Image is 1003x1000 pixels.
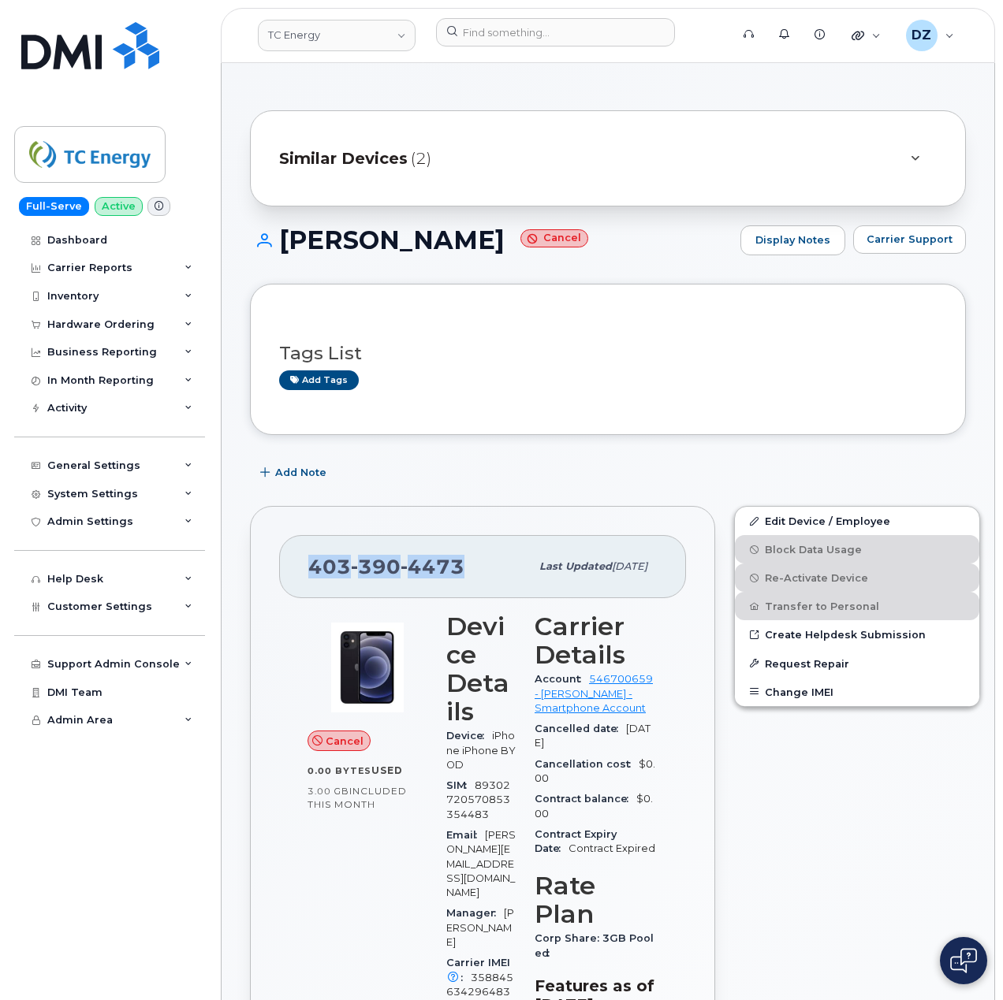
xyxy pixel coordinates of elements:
[446,730,516,771] span: iPhone iPhone BYOD
[735,592,979,620] button: Transfer to Personal
[275,465,326,480] span: Add Note
[569,842,655,854] span: Contract Expired
[371,764,403,776] span: used
[535,793,636,805] span: Contract balance
[735,678,979,706] button: Change IMEI
[867,232,953,247] span: Carrier Support
[535,723,626,734] span: Cancelled date
[539,560,612,572] span: Last updated
[735,563,979,592] button: Re-Activate Device
[535,673,653,714] a: 546700659 - [PERSON_NAME] - Smartphone Account
[446,779,510,820] span: 89302720570853354483
[950,948,977,973] img: Open chat
[250,226,733,254] h1: [PERSON_NAME]
[326,734,364,749] span: Cancel
[308,785,407,811] span: included this month
[740,225,845,255] a: Display Notes
[612,560,647,572] span: [DATE]
[446,612,516,726] h3: Device Details
[308,786,349,797] span: 3.00 GB
[320,620,415,715] img: image20231002-3703462-15mqxqi.jpeg
[735,535,979,563] button: Block Data Usage
[735,507,979,535] a: Edit Device / Employee
[535,758,639,770] span: Cancellation cost
[535,673,589,685] span: Account
[535,612,658,669] h3: Carrier Details
[250,459,340,487] button: Add Note
[446,957,510,983] span: Carrier IMEI
[535,932,654,958] span: Corp Share: 3GB Pooled
[401,555,464,578] span: 4473
[535,872,658,928] h3: Rate Plan
[735,620,979,649] a: Create Helpdesk Submission
[535,793,653,819] span: $0.00
[308,765,371,776] span: 0.00 Bytes
[446,829,485,841] span: Email
[765,572,868,584] span: Re-Activate Device
[446,907,504,919] span: Manager
[446,730,492,742] span: Device
[351,555,401,578] span: 390
[520,229,588,247] small: Cancel
[446,829,516,898] span: [PERSON_NAME][EMAIL_ADDRESS][DOMAIN_NAME]
[279,147,408,170] span: Similar Devices
[279,370,359,390] a: Add tags
[535,828,617,854] span: Contract Expiry Date
[308,555,464,578] span: 403
[735,649,979,678] button: Request Repair
[446,972,513,998] span: 358845634296483
[446,779,475,791] span: SIM
[446,907,514,948] span: [PERSON_NAME]
[853,225,966,254] button: Carrier Support
[279,344,937,363] h3: Tags List
[411,147,431,170] span: (2)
